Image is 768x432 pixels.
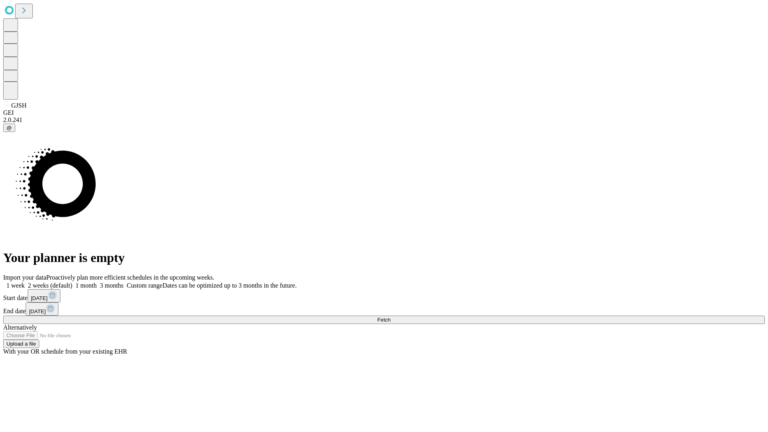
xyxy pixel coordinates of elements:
button: @ [3,124,15,132]
button: [DATE] [28,289,60,302]
span: @ [6,125,12,131]
span: GJSH [11,102,26,109]
span: [DATE] [29,308,46,314]
button: [DATE] [26,302,58,316]
button: Upload a file [3,340,39,348]
span: With your OR schedule from your existing EHR [3,348,127,355]
span: 1 month [76,282,97,289]
button: Fetch [3,316,765,324]
span: Proactively plan more efficient schedules in the upcoming weeks. [46,274,214,281]
div: 2.0.241 [3,116,765,124]
div: GEI [3,109,765,116]
span: Dates can be optimized up to 3 months in the future. [162,282,296,289]
span: 2 weeks (default) [28,282,72,289]
h1: Your planner is empty [3,250,765,265]
span: Custom range [127,282,162,289]
span: Fetch [377,317,390,323]
span: Import your data [3,274,46,281]
span: 3 months [100,282,124,289]
div: End date [3,302,765,316]
div: Start date [3,289,765,302]
span: 1 week [6,282,25,289]
span: [DATE] [31,295,48,301]
span: Alternatively [3,324,37,331]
